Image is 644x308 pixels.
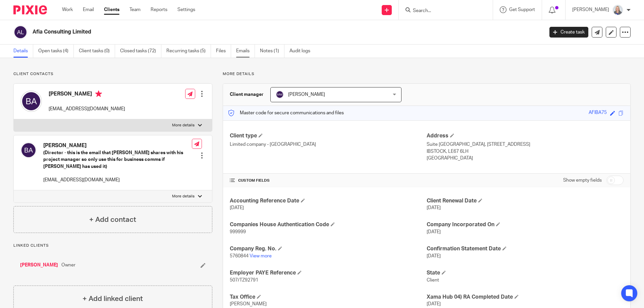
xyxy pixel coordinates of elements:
[427,141,624,148] p: Suite [GEOGRAPHIC_DATA], [STREET_ADDRESS]
[151,6,167,13] a: Reports
[427,245,624,252] h4: Confirmation Statement Date
[49,90,125,99] h4: [PERSON_NAME]
[177,6,195,13] a: Settings
[412,8,473,14] input: Search
[89,214,136,225] h4: + Add contact
[79,45,115,58] a: Client tasks (0)
[230,278,258,283] span: 507/TZ92791
[612,5,623,15] img: Debbie%20Noon%20Professional%20Photo.jpg
[427,294,624,301] h4: Xama Hub 04) RA Completed Date
[13,71,212,77] p: Client contacts
[589,109,607,117] div: AFIBA75
[427,132,624,139] h4: Address
[230,205,244,210] span: [DATE]
[230,245,427,252] h4: Company Reg. No.
[104,6,119,13] a: Clients
[172,194,195,199] p: More details
[95,90,102,97] i: Primary
[427,278,439,283] span: Client
[236,45,255,58] a: Emails
[250,254,272,258] a: View more
[230,294,427,301] h4: Tax Office
[427,254,441,258] span: [DATE]
[20,142,37,158] img: svg%3E
[427,155,624,162] p: [GEOGRAPHIC_DATA]
[172,123,195,128] p: More details
[427,148,624,155] p: IBSTOCK, LE67 6LH
[166,45,211,58] a: Recurring tasks (5)
[38,45,74,58] a: Open tasks (4)
[216,45,231,58] a: Files
[230,178,427,183] h4: CUSTOM FIELDS
[427,230,441,234] span: [DATE]
[427,302,441,306] span: [DATE]
[13,243,212,248] p: Linked clients
[13,25,28,39] img: svg%3E
[83,6,94,13] a: Email
[427,221,624,228] h4: Company Incorporated On
[230,269,427,276] h4: Employer PAYE Reference
[260,45,284,58] a: Notes (1)
[230,91,264,98] h3: Client manager
[230,141,427,148] p: Limited company - [GEOGRAPHIC_DATA]
[427,197,624,204] h4: Client Renewal Date
[43,177,192,183] p: [EMAIL_ADDRESS][DOMAIN_NAME]
[13,45,33,58] a: Details
[509,7,535,12] span: Get Support
[20,262,58,268] a: [PERSON_NAME]
[427,269,624,276] h4: State
[83,294,143,304] h4: + Add linked client
[549,27,588,38] a: Create task
[427,205,441,210] span: [DATE]
[43,142,192,149] h4: [PERSON_NAME]
[129,6,141,13] a: Team
[20,90,42,112] img: svg%3E
[563,177,602,184] label: Show empty fields
[13,5,47,14] img: Pixie
[572,6,609,13] p: [PERSON_NAME]
[49,106,125,112] p: [EMAIL_ADDRESS][DOMAIN_NAME]
[276,90,284,99] img: svg%3E
[230,221,427,228] h4: Companies House Authentication Code
[62,6,73,13] a: Work
[43,149,192,170] h5: (Director - this is the email that [PERSON_NAME] shares with his project manager so only use this...
[230,132,427,139] h4: Client type
[289,45,315,58] a: Audit logs
[230,302,267,306] span: [PERSON_NAME]
[230,197,427,204] h4: Accounting Reference Date
[33,28,438,36] h2: Afia Consulting Limited
[61,262,75,268] span: Owner
[120,45,161,58] a: Closed tasks (72)
[230,254,249,258] span: 5760844
[230,230,246,234] span: 999999
[288,92,325,97] span: [PERSON_NAME]
[223,71,631,77] p: More details
[228,110,344,116] p: Master code for secure communications and files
